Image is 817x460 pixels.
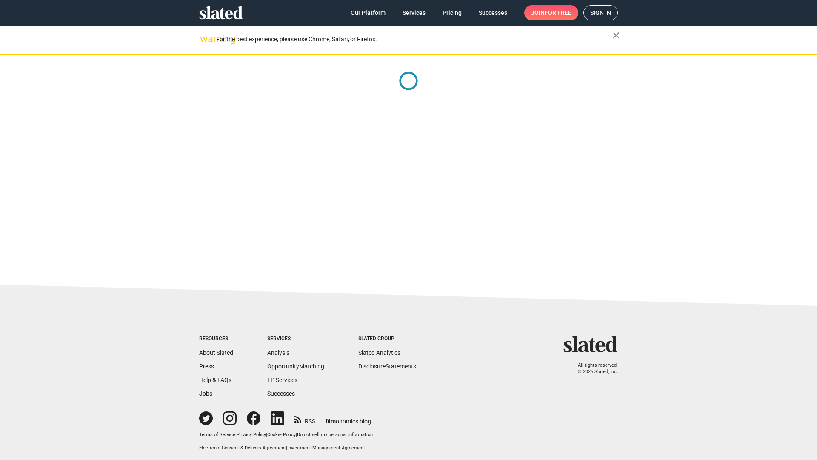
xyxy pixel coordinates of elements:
[199,336,233,342] div: Resources
[326,411,371,425] a: filmonomics blog
[199,363,214,370] a: Press
[611,30,621,40] mat-icon: close
[267,432,296,437] a: Cookie Policy
[267,349,289,356] a: Analysis
[267,336,324,342] div: Services
[267,390,295,397] a: Successes
[216,34,613,45] div: For the best experience, please use Chrome, Safari, or Firefox.
[237,432,266,437] a: Privacy Policy
[479,5,507,20] span: Successes
[199,390,212,397] a: Jobs
[199,349,233,356] a: About Slated
[524,5,578,20] a: Joinfor free
[297,432,373,438] button: Do not sell my personal information
[266,432,267,437] span: |
[590,6,611,20] span: Sign in
[351,5,386,20] span: Our Platform
[344,5,392,20] a: Our Platform
[199,445,286,451] a: Electronic Consent & Delivery Agreement
[531,5,571,20] span: Join
[287,445,365,451] a: Investment Management Agreement
[267,363,324,370] a: OpportunityMatching
[545,5,571,20] span: for free
[472,5,514,20] a: Successes
[294,412,315,425] a: RSS
[199,377,231,383] a: Help & FAQs
[235,432,237,437] span: |
[199,432,235,437] a: Terms of Service
[443,5,462,20] span: Pricing
[358,349,400,356] a: Slated Analytics
[267,377,297,383] a: EP Services
[326,418,336,425] span: film
[286,445,287,451] span: |
[569,362,618,375] p: All rights reserved. © 2025 Slated, Inc.
[403,5,426,20] span: Services
[396,5,432,20] a: Services
[358,336,416,342] div: Slated Group
[296,432,297,437] span: |
[358,363,416,370] a: DisclosureStatements
[200,34,210,44] mat-icon: warning
[583,5,618,20] a: Sign in
[436,5,468,20] a: Pricing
